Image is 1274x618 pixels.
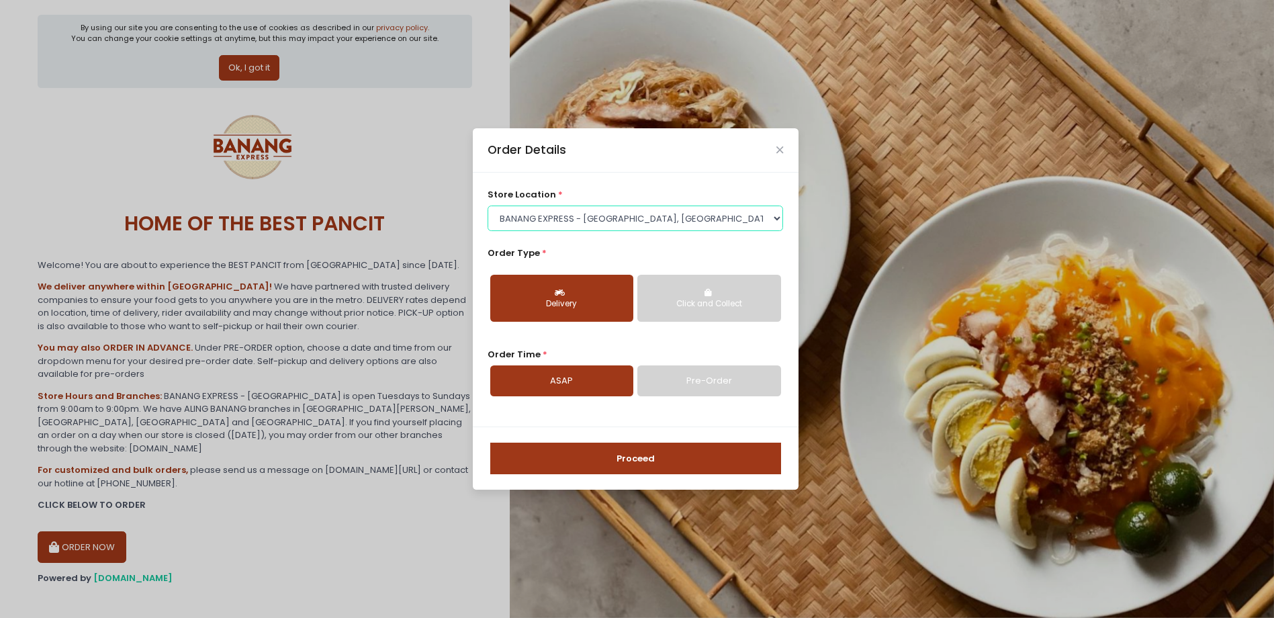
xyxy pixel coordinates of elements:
button: Click and Collect [637,275,780,322]
button: Proceed [490,443,781,475]
button: Delivery [490,275,633,322]
span: store location [488,188,556,201]
span: Order Time [488,348,541,361]
div: Delivery [500,298,624,310]
div: Click and Collect [647,298,771,310]
a: ASAP [490,365,633,396]
button: Close [776,146,783,153]
a: Pre-Order [637,365,780,396]
span: Order Type [488,247,540,259]
div: Order Details [488,141,566,159]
